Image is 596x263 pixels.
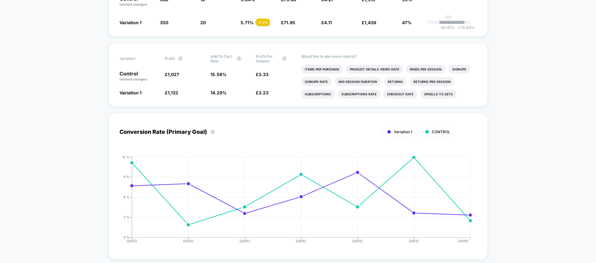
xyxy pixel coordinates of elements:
[455,25,475,30] span: 72.64 %
[210,129,215,134] button: ?
[448,19,449,24] p: |
[256,19,270,26] div: - 2.2 %
[120,77,147,81] span: (without changes)
[362,20,376,25] span: £
[449,65,470,74] li: Signups
[165,56,175,61] span: Profit
[240,239,250,243] tspan: [DATE]
[284,20,295,25] span: 71.95
[200,20,206,25] span: 20
[237,56,242,61] button: ?
[406,65,445,74] li: Pages Per Session
[120,90,142,95] span: Variation 1
[296,239,306,243] tspan: [DATE]
[338,90,380,98] li: Subscriptions Rate
[120,54,154,63] span: Variation
[256,72,269,77] span: £
[458,239,468,243] tspan: [DATE]
[384,77,407,86] li: Returns
[458,25,460,30] span: +
[335,77,381,86] li: Avg Session Duration
[301,90,335,98] li: Subscriptions
[301,77,332,86] li: Signups Rate
[122,155,129,159] tspan: 12 %
[120,71,159,82] p: Control
[324,20,332,25] span: 4.11
[256,90,269,95] span: £
[410,77,454,86] li: Returns Per Session
[165,90,178,95] span: £
[432,129,450,134] span: CONTROL
[124,235,129,239] tspan: 0 %
[168,72,179,77] span: 1,027
[364,20,376,25] span: 1,439
[281,20,295,25] span: £
[124,175,129,179] tspan: 9 %
[439,25,455,30] span: -42.91 %
[241,20,254,25] span: 5.71 %
[383,90,417,98] li: Checkout Rate
[301,65,343,74] li: Items Per Purchase
[346,65,403,74] li: Product Details Views Rate
[259,72,269,77] span: 3.33
[120,2,147,6] span: (without changes)
[402,20,412,25] span: 47%
[420,90,457,98] li: Upsells to Sets
[210,72,227,77] span: 15.58 %
[394,129,412,134] span: Variation 1
[120,20,142,25] span: Variation 1
[256,54,279,63] span: Profit Per Session
[409,239,419,243] tspan: [DATE]
[259,90,269,95] span: 3.23
[168,90,178,95] span: 1,132
[210,90,227,95] span: 14.29 %
[321,20,332,25] span: £
[352,239,363,243] tspan: [DATE]
[124,195,129,199] tspan: 6 %
[445,15,452,19] p: 0%
[183,239,193,243] tspan: [DATE]
[124,215,129,219] tspan: 3 %
[301,54,476,59] p: Would like to see more reports?
[210,54,233,63] span: Add To Cart Rate
[127,239,137,243] tspan: [DATE]
[165,72,179,77] span: £
[178,56,183,61] button: ?
[160,20,168,25] span: 350
[282,56,287,61] button: ?
[113,155,470,248] div: CONVERSION_RATE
